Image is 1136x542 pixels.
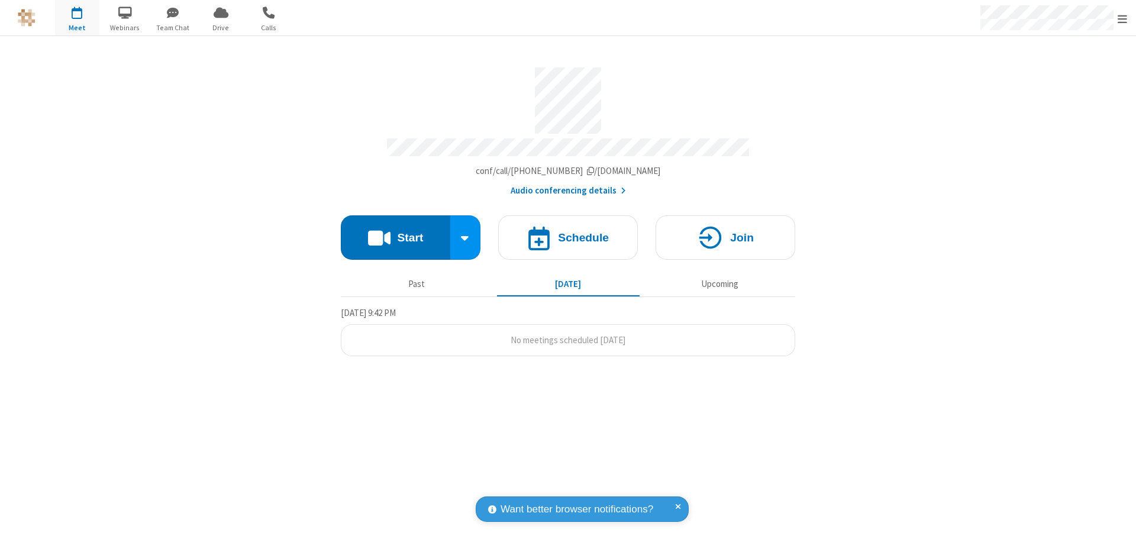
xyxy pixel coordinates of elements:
[498,215,638,260] button: Schedule
[476,165,661,176] span: Copy my meeting room link
[730,232,754,243] h4: Join
[450,215,481,260] div: Start conference options
[55,22,99,33] span: Meet
[511,334,625,346] span: No meetings scheduled [DATE]
[341,307,396,318] span: [DATE] 9:42 PM
[397,232,423,243] h4: Start
[497,273,640,295] button: [DATE]
[18,9,35,27] img: QA Selenium DO NOT DELETE OR CHANGE
[341,215,450,260] button: Start
[199,22,243,33] span: Drive
[501,502,653,517] span: Want better browser notifications?
[476,164,661,178] button: Copy my meeting room linkCopy my meeting room link
[103,22,147,33] span: Webinars
[558,232,609,243] h4: Schedule
[511,184,626,198] button: Audio conferencing details
[341,59,795,198] section: Account details
[648,273,791,295] button: Upcoming
[656,215,795,260] button: Join
[247,22,291,33] span: Calls
[346,273,488,295] button: Past
[151,22,195,33] span: Team Chat
[341,306,795,357] section: Today's Meetings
